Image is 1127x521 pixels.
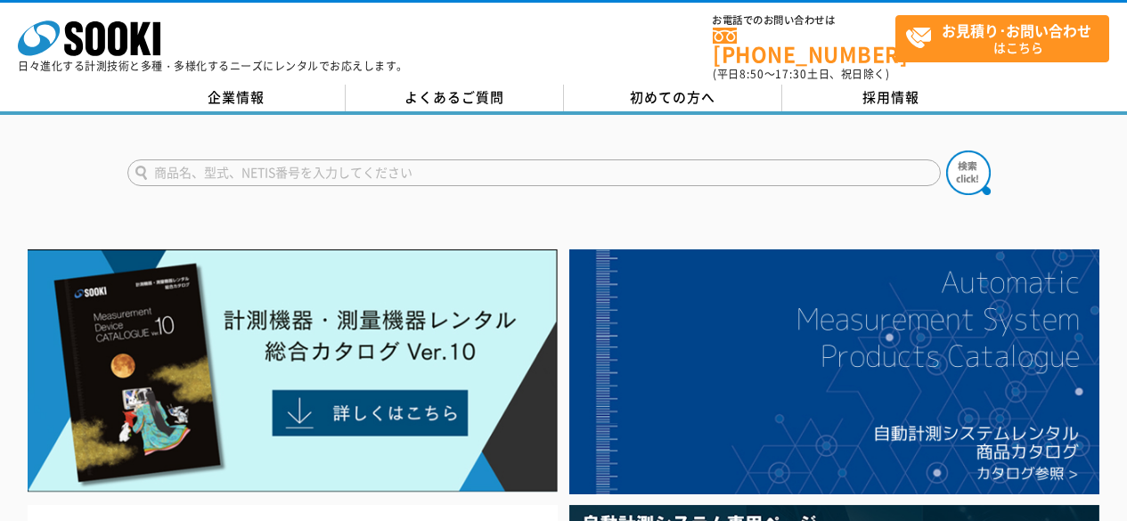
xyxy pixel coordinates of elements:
[782,85,1000,111] a: 採用情報
[569,249,1099,494] img: 自動計測システムカタログ
[942,20,1091,41] strong: お見積り･お問い合わせ
[564,85,782,111] a: 初めての方へ
[18,61,408,71] p: 日々進化する計測技術と多種・多様化するニーズにレンタルでお応えします。
[630,87,715,107] span: 初めての方へ
[905,16,1108,61] span: はこちら
[946,151,991,195] img: btn_search.png
[895,15,1109,62] a: お見積り･お問い合わせはこちら
[775,66,807,82] span: 17:30
[127,159,941,186] input: 商品名、型式、NETIS番号を入力してください
[127,85,346,111] a: 企業情報
[713,66,889,82] span: (平日 ～ 土日、祝日除く)
[28,249,558,493] img: Catalog Ver10
[713,15,895,26] span: お電話でのお問い合わせは
[713,28,895,64] a: [PHONE_NUMBER]
[346,85,564,111] a: よくあるご質問
[739,66,764,82] span: 8:50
